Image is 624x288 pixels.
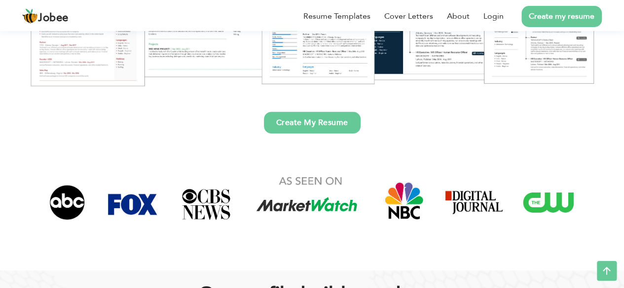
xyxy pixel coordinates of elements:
a: Cover Letters [384,10,433,22]
a: Resume Templates [303,10,370,22]
a: Create my resume [521,6,602,27]
span: Jobee [38,13,69,24]
a: Create My Resume [264,112,361,133]
a: Login [483,10,504,22]
a: Jobee [22,8,69,24]
a: About [447,10,470,22]
img: jobee.io [22,8,38,24]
